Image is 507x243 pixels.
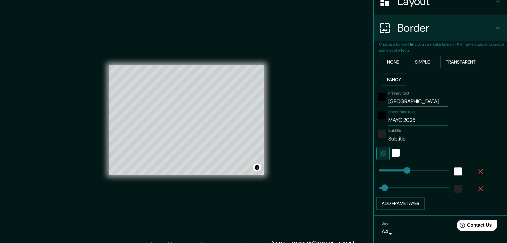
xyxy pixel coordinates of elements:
[379,41,507,53] p: Choose a border. : you can make layers of the frame opaque to create some cool effects.
[378,112,386,120] button: black
[253,163,261,171] button: Toggle attribution
[378,130,386,138] button: color-222222
[376,197,425,210] button: Add frame layer
[382,56,404,68] button: None
[378,93,386,101] button: black
[382,226,396,237] div: A4
[454,167,462,175] button: white
[454,185,462,193] button: color-222222
[392,149,400,157] button: white
[408,42,416,47] b: Hint
[448,217,500,236] iframe: Help widget launcher
[388,91,409,96] label: Primary text
[410,56,435,68] button: Simple
[374,15,507,41] div: Border
[382,220,389,226] label: Size
[440,56,481,68] button: Transparent
[388,109,415,115] label: Secondary text
[382,74,406,86] button: Fancy
[388,128,401,133] label: Subtitle
[398,21,494,35] h4: Border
